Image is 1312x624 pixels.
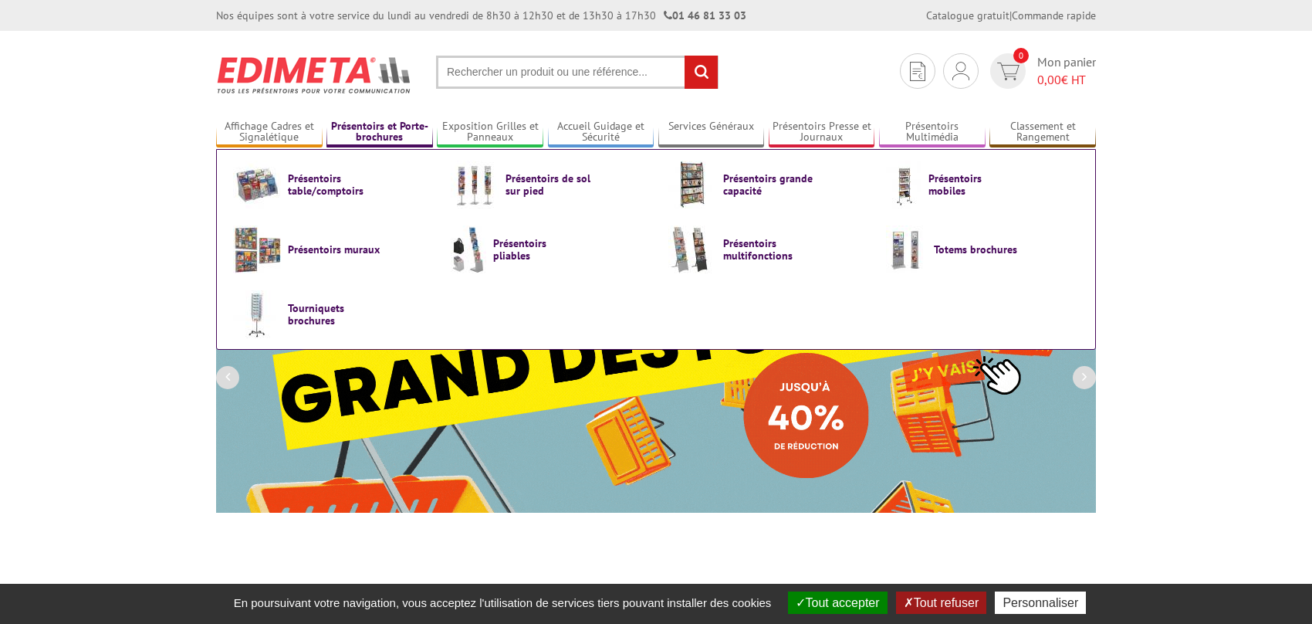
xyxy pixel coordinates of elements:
a: Classement et Rangement [989,120,1096,145]
div: Nos équipes sont à votre service du lundi au vendredi de 8h30 à 12h30 et de 13h30 à 17h30 [216,8,746,23]
span: Présentoirs muraux [288,243,380,256]
span: Présentoirs grande capacité [723,172,816,197]
a: Affichage Cadres et Signalétique [216,120,323,145]
img: devis rapide [910,62,925,81]
img: Présentoir, panneau, stand - Edimeta - PLV, affichage, mobilier bureau, entreprise [216,46,413,103]
img: Présentoirs grande capacité [668,161,716,209]
a: Présentoirs muraux [233,226,426,273]
span: Présentoirs de sol sur pied [506,172,598,197]
span: Totems brochures [934,243,1026,256]
button: Tout accepter [788,592,888,614]
button: Tout refuser [896,592,986,614]
strong: 01 46 81 33 03 [664,8,746,22]
a: Présentoirs mobiles [886,161,1079,209]
img: Totems brochures [886,226,927,273]
a: Services Généraux [658,120,765,145]
a: Présentoirs pliables [451,226,644,273]
a: Catalogue gratuit [926,8,1009,22]
img: Présentoirs pliables [451,226,486,273]
span: Présentoirs multifonctions [723,237,816,262]
a: Tourniquets brochures [233,290,426,338]
a: Totems brochures [886,226,1079,273]
span: Mon panier [1037,53,1096,89]
input: rechercher [685,56,718,89]
a: Présentoirs Multimédia [879,120,986,145]
input: Rechercher un produit ou une référence... [436,56,719,89]
a: Commande rapide [1012,8,1096,22]
img: Présentoirs table/comptoirs [233,161,281,209]
span: 0 [1013,48,1029,63]
span: € HT [1037,71,1096,89]
a: devis rapide 0 Mon panier 0,00€ HT [986,53,1096,89]
img: Tourniquets brochures [233,290,281,338]
span: Présentoirs table/comptoirs [288,172,380,197]
a: Présentoirs de sol sur pied [451,161,644,209]
a: Exposition Grilles et Panneaux [437,120,543,145]
span: En poursuivant votre navigation, vous acceptez l'utilisation de services tiers pouvant installer ... [226,596,779,609]
img: devis rapide [952,62,969,80]
a: Présentoirs multifonctions [668,226,861,273]
a: Présentoirs grande capacité [668,161,861,209]
button: Personnaliser (fenêtre modale) [995,592,1086,614]
span: Tourniquets brochures [288,302,380,327]
img: Présentoirs mobiles [886,161,921,209]
span: Présentoirs mobiles [928,172,1021,197]
img: devis rapide [997,63,1020,80]
a: Accueil Guidage et Sécurité [548,120,654,145]
img: Présentoirs multifonctions [668,226,716,273]
span: 0,00 [1037,72,1061,87]
span: Présentoirs pliables [493,237,586,262]
img: Présentoirs de sol sur pied [451,161,499,209]
a: Présentoirs Presse et Journaux [769,120,875,145]
a: Présentoirs table/comptoirs [233,161,426,209]
img: Présentoirs muraux [233,226,281,273]
div: | [926,8,1096,23]
a: Présentoirs et Porte-brochures [326,120,433,145]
